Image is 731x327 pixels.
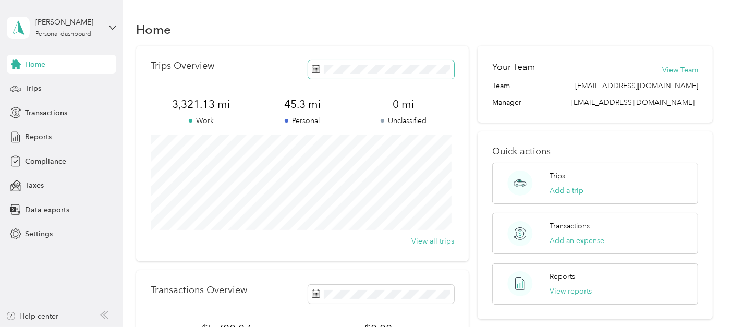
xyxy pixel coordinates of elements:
[35,31,91,38] div: Personal dashboard
[411,236,454,247] button: View all trips
[25,59,45,70] span: Home
[673,269,731,327] iframe: Everlance-gr Chat Button Frame
[662,65,698,76] button: View Team
[550,171,565,181] p: Trips
[35,17,101,28] div: [PERSON_NAME]
[151,285,247,296] p: Transactions Overview
[25,204,69,215] span: Data exports
[25,180,44,191] span: Taxes
[492,60,535,74] h2: Your Team
[550,221,590,232] p: Transactions
[575,80,698,91] span: [EMAIL_ADDRESS][DOMAIN_NAME]
[151,60,214,71] p: Trips Overview
[6,311,59,322] button: Help center
[550,185,583,196] button: Add a trip
[353,115,454,126] p: Unclassified
[571,98,695,107] span: [EMAIL_ADDRESS][DOMAIN_NAME]
[492,80,510,91] span: Team
[25,156,66,167] span: Compliance
[550,271,575,282] p: Reports
[492,97,521,108] span: Manager
[25,107,67,118] span: Transactions
[25,131,52,142] span: Reports
[151,97,252,112] span: 3,321.13 mi
[252,115,353,126] p: Personal
[25,83,41,94] span: Trips
[252,97,353,112] span: 45.3 mi
[550,235,604,246] button: Add an expense
[492,146,698,157] p: Quick actions
[550,286,592,297] button: View reports
[151,115,252,126] p: Work
[353,97,454,112] span: 0 mi
[136,24,171,35] h1: Home
[25,228,53,239] span: Settings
